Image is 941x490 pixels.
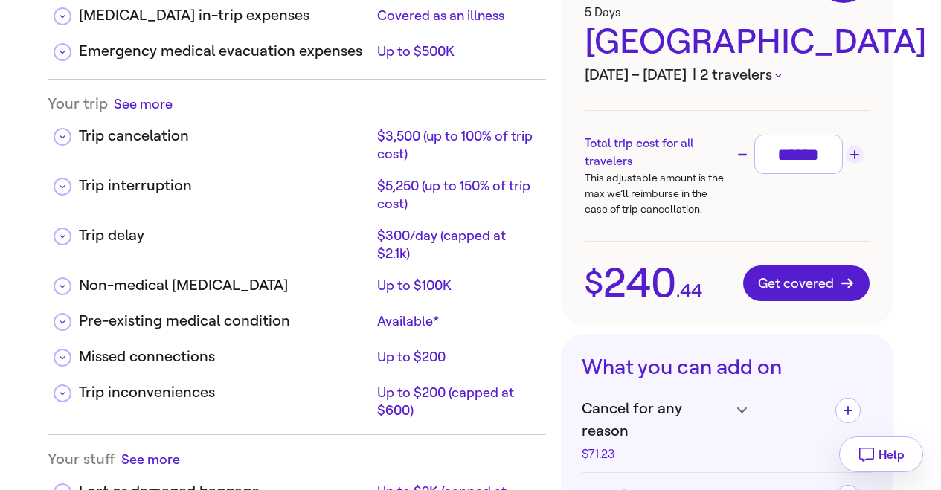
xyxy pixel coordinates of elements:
[377,312,534,330] div: Available*
[585,170,727,217] p: This adjustable amount is the max we’ll reimburse in the case of trip cancellation.
[48,163,546,213] div: Trip interruption$5,250 (up to 150% of trip cost)
[758,276,855,291] span: Get covered
[676,282,680,300] span: .
[680,282,702,300] span: 44
[48,94,546,113] div: Your trip
[585,5,870,19] h3: 5 Days
[79,175,371,197] div: Trip interruption
[48,213,546,262] div: Trip delay$300/day (capped at $2.1k)
[48,334,546,370] div: Missed connectionsUp to $200
[377,7,534,25] div: Covered as an illness
[377,348,534,366] div: Up to $200
[582,355,873,380] h3: What you can add on
[79,310,371,332] div: Pre-existing medical condition
[79,4,371,27] div: [MEDICAL_DATA] in-trip expenses
[585,20,870,65] div: [GEOGRAPHIC_DATA]
[835,398,861,423] button: Add Cancel for any reason
[846,146,864,164] button: Increase trip cost
[79,274,371,297] div: Non-medical [MEDICAL_DATA]
[48,450,546,468] div: Your stuff
[48,370,546,419] div: Trip inconveniencesUp to $200 (capped at $600)
[79,40,371,62] div: Emergency medical evacuation expenses
[377,127,534,163] div: $3,500 (up to 100% of trip cost)
[377,384,534,419] div: Up to $200 (capped at $600)
[585,64,870,86] h3: [DATE] – [DATE]
[879,448,905,462] span: Help
[79,346,371,368] div: Missed connections
[585,268,603,299] span: $
[114,94,173,113] button: See more
[377,227,534,262] div: $300/day (capped at $2.1k)
[377,42,534,60] div: Up to $500K
[585,135,727,170] h3: Total trip cost for all travelers
[733,146,751,164] button: Decrease trip cost
[603,263,676,303] span: 240
[48,113,546,163] div: Trip cancelation$3,500 (up to 100% of trip cost)
[121,450,180,468] button: See more
[48,28,546,64] div: Emergency medical evacuation expensesUp to $500K
[582,448,729,460] div: $71.23
[79,381,371,404] div: Trip inconveniences
[839,436,923,472] button: Help
[48,262,546,298] div: Non-medical [MEDICAL_DATA]Up to $100K
[582,398,729,442] span: Cancel for any reason
[377,277,534,294] div: Up to $100K
[79,225,371,247] div: Trip delay
[377,177,534,213] div: $5,250 (up to 150% of trip cost)
[79,125,371,147] div: Trip cancelation
[761,141,836,167] input: Trip cost
[743,265,870,301] button: Get covered
[48,298,546,334] div: Pre-existing medical conditionAvailable*
[582,398,823,460] h4: Cancel for any reason$71.23
[693,64,783,86] button: | 2 travelers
